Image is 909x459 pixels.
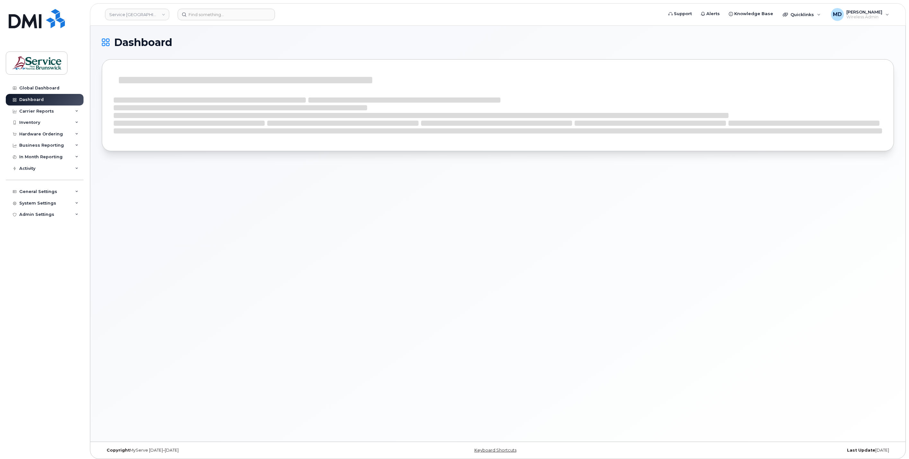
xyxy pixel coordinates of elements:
span: Dashboard [114,38,172,47]
div: MyServe [DATE]–[DATE] [102,448,366,453]
strong: Copyright [107,448,130,453]
a: Keyboard Shortcuts [474,448,516,453]
strong: Last Update [847,448,875,453]
div: [DATE] [630,448,894,453]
